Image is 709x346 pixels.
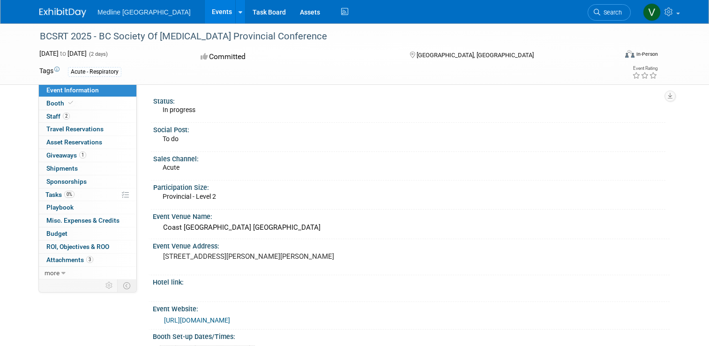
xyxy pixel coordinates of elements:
span: Tasks [45,191,75,198]
img: ExhibitDay [39,8,86,17]
span: Search [600,9,622,16]
span: [DATE] [DATE] [39,50,87,57]
span: Misc. Expenses & Credits [46,217,119,224]
div: Social Post: [153,123,665,135]
span: Budget [46,230,67,237]
span: Shipments [46,165,78,172]
div: Status: [153,94,665,106]
a: more [39,267,136,279]
span: Acute [163,164,179,171]
span: Provincial - Level 2 [163,193,216,200]
a: Attachments3 [39,254,136,266]
a: Sponsorships [39,175,136,188]
a: Budget [39,227,136,240]
pre: [STREET_ADDRESS][PERSON_NAME][PERSON_NAME] [163,252,358,261]
a: Search [588,4,631,21]
a: Misc. Expenses & Credits [39,214,136,227]
span: Medline [GEOGRAPHIC_DATA] [97,8,191,16]
a: Staff2 [39,110,136,123]
div: Hotel link: [153,275,670,287]
i: Booth reservation complete [68,100,73,105]
img: Vahid Mohammadi [643,3,661,21]
div: Acute - Respiratory [68,67,121,77]
div: Coast [GEOGRAPHIC_DATA] [GEOGRAPHIC_DATA] [160,220,663,235]
span: Booth [46,99,75,107]
a: Giveaways1 [39,149,136,162]
span: 1 [79,151,86,158]
a: [URL][DOMAIN_NAME] [164,316,230,324]
div: Participation Size: [153,181,665,192]
div: Sales Channel: [153,152,665,164]
span: Travel Reservations [46,125,104,133]
a: Playbook [39,201,136,214]
span: 0% [64,191,75,198]
a: Booth [39,97,136,110]
span: [GEOGRAPHIC_DATA], [GEOGRAPHIC_DATA] [417,52,534,59]
div: Committed [198,49,395,65]
span: to [59,50,67,57]
span: Playbook [46,203,74,211]
span: To do [163,135,179,143]
span: 3 [86,256,93,263]
div: Booth Set-up Dates/Times: [153,330,670,341]
td: Personalize Event Tab Strip [101,279,118,292]
a: Tasks0% [39,188,136,201]
div: Event Rating [632,66,657,71]
div: Event Venue Name: [153,210,670,221]
span: Asset Reservations [46,138,102,146]
span: Staff [46,113,70,120]
td: Toggle Event Tabs [118,279,137,292]
span: ROI, Objectives & ROO [46,243,109,250]
span: 2 [63,113,70,120]
span: more [45,269,60,277]
span: (2 days) [88,51,108,57]
span: Attachments [46,256,93,263]
div: Event Venue Address: [153,239,670,251]
img: Format-Inperson.png [625,50,634,58]
div: Event Website: [153,302,670,314]
a: Shipments [39,162,136,175]
span: In progress [163,106,195,113]
a: ROI, Objectives & ROO [39,241,136,253]
a: Travel Reservations [39,123,136,135]
a: Asset Reservations [39,136,136,149]
div: Event Format [567,49,658,63]
a: Event Information [39,84,136,97]
td: Tags [39,66,60,77]
div: BCSRT 2025 - BC Society Of [MEDICAL_DATA] Provincial Conference [37,28,605,45]
span: Giveaways [46,151,86,159]
span: Sponsorships [46,178,87,185]
div: In-Person [636,51,658,58]
span: Event Information [46,86,99,94]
